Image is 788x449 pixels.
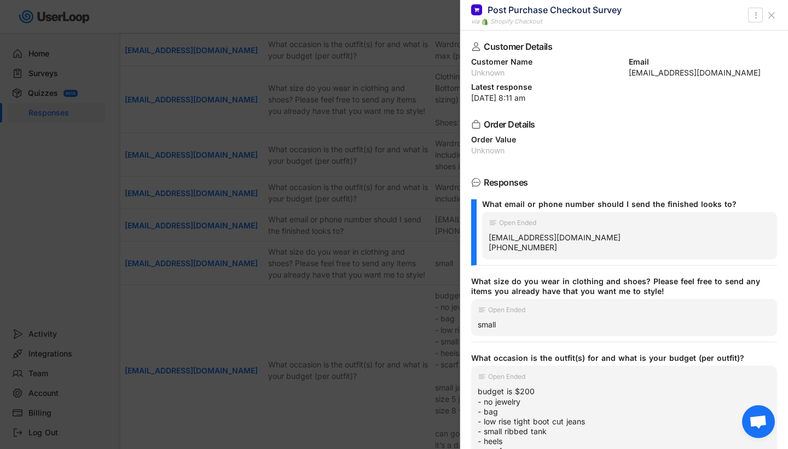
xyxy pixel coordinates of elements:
[471,58,620,66] div: Customer Name
[482,19,488,25] img: 1156660_ecommerce_logo_shopify_icon%20%281%29.png
[755,9,757,21] text: 
[499,220,536,226] div: Open Ended
[489,233,770,252] div: [EMAIL_ADDRESS][DOMAIN_NAME] [PHONE_NUMBER]
[629,58,778,66] div: Email
[471,353,768,363] div: What occasion is the outfit(s) for and what is your budget (per outfit)?
[471,83,777,91] div: Latest response
[471,94,777,102] div: [DATE] 8:11 am
[742,405,775,438] div: Open chat
[471,147,777,154] div: Unknown
[482,199,768,209] div: What email or phone number should I send the finished looks to?
[484,120,760,129] div: Order Details
[490,17,542,26] div: Shopify Checkout
[484,42,760,51] div: Customer Details
[488,4,622,16] div: Post Purchase Checkout Survey
[471,136,777,143] div: Order Value
[750,9,761,22] button: 
[471,277,768,296] div: What size do you wear in clothing and shoes? Please feel free to send any items you already have ...
[484,178,760,187] div: Responses
[488,307,525,313] div: Open Ended
[629,69,778,77] div: [EMAIL_ADDRESS][DOMAIN_NAME]
[488,373,525,380] div: Open Ended
[471,17,479,26] div: via
[471,69,620,77] div: Unknown
[478,320,770,330] div: small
